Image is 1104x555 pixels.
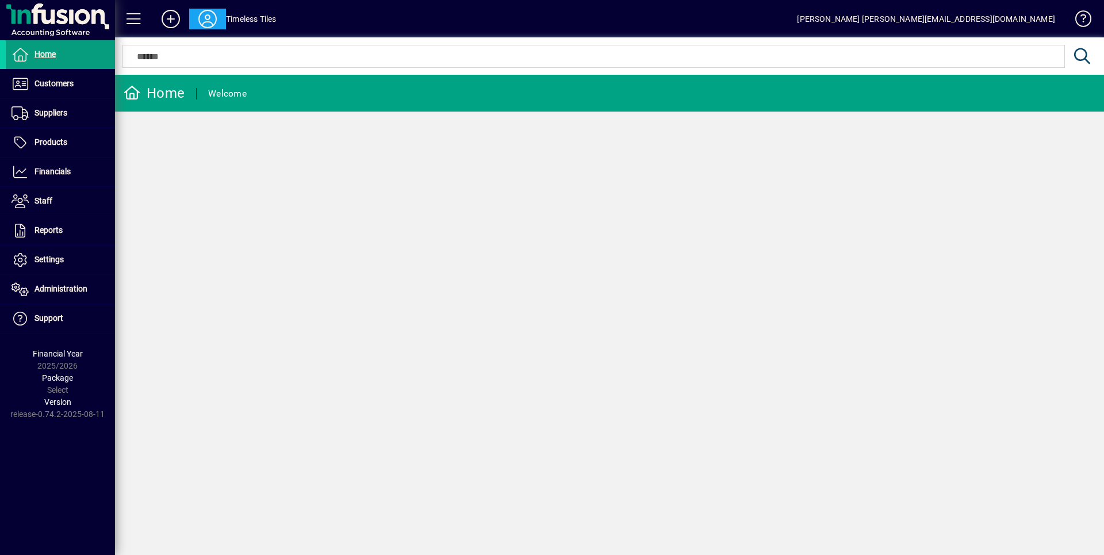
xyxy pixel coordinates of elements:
[226,10,276,28] div: Timeless Tiles
[34,225,63,235] span: Reports
[34,79,74,88] span: Customers
[34,167,71,176] span: Financials
[6,275,115,304] a: Administration
[6,304,115,333] a: Support
[1067,2,1090,40] a: Knowledge Base
[6,128,115,157] a: Products
[34,196,52,205] span: Staff
[6,216,115,245] a: Reports
[42,373,73,382] span: Package
[34,255,64,264] span: Settings
[34,49,56,59] span: Home
[34,108,67,117] span: Suppliers
[6,70,115,98] a: Customers
[6,246,115,274] a: Settings
[34,313,63,323] span: Support
[797,10,1055,28] div: [PERSON_NAME] [PERSON_NAME][EMAIL_ADDRESS][DOMAIN_NAME]
[34,284,87,293] span: Administration
[6,187,115,216] a: Staff
[6,99,115,128] a: Suppliers
[44,397,71,407] span: Version
[152,9,189,29] button: Add
[33,349,83,358] span: Financial Year
[6,158,115,186] a: Financials
[189,9,226,29] button: Profile
[124,84,185,102] div: Home
[34,137,67,147] span: Products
